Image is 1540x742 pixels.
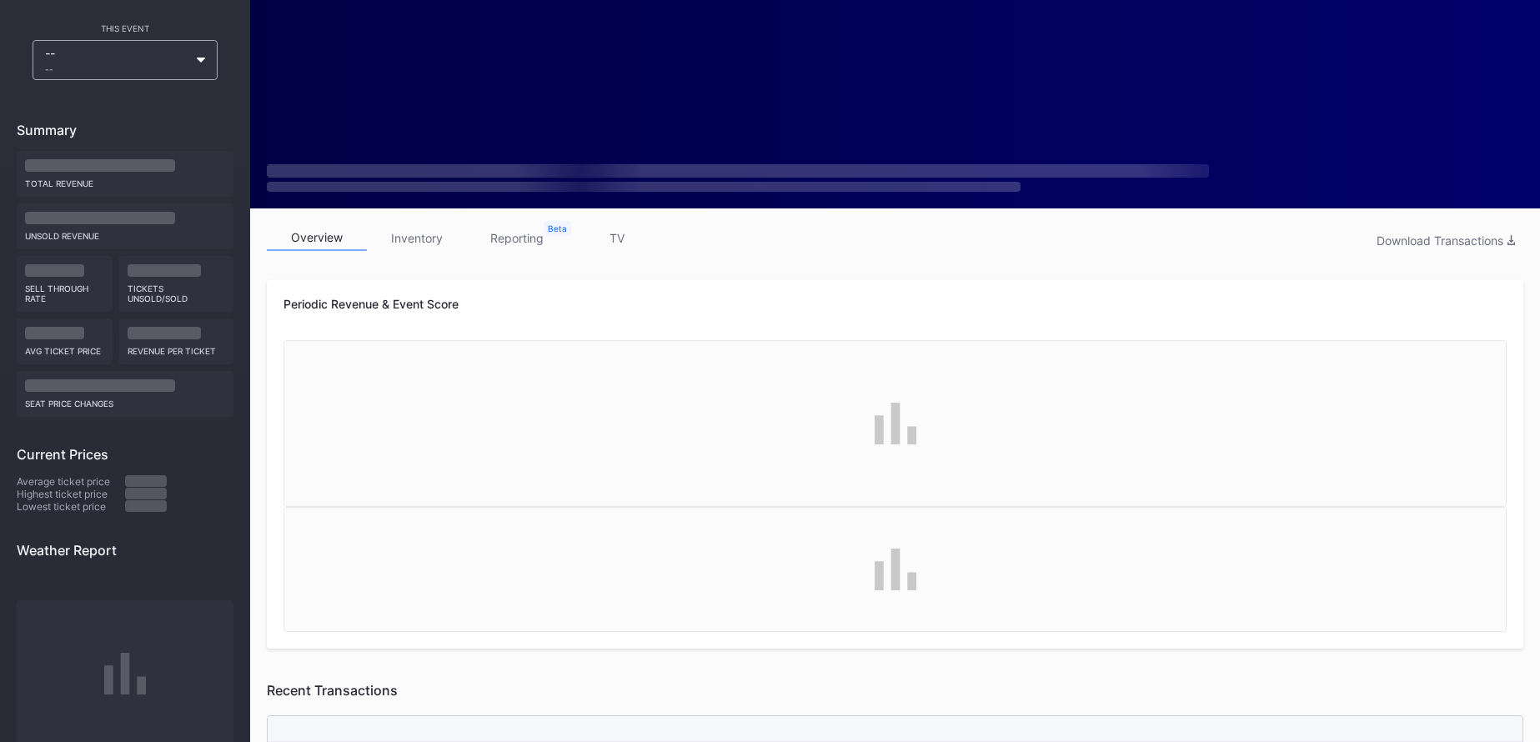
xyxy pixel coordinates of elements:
[283,297,1507,311] div: Periodic Revenue & Event Score
[25,277,104,303] div: Sell Through Rate
[25,172,225,188] div: Total Revenue
[128,277,226,303] div: Tickets Unsold/Sold
[17,488,125,500] div: Highest ticket price
[17,542,233,559] div: Weather Report
[17,475,125,488] div: Average ticket price
[45,64,188,74] div: --
[1368,229,1523,252] button: Download Transactions
[17,500,125,513] div: Lowest ticket price
[128,339,226,356] div: Revenue per ticket
[17,122,233,138] div: Summary
[17,23,233,33] div: This Event
[367,225,467,251] a: inventory
[267,225,367,251] a: overview
[45,46,188,74] div: --
[25,339,104,356] div: Avg ticket price
[1377,233,1515,248] div: Download Transactions
[17,446,233,463] div: Current Prices
[567,225,667,251] a: TV
[25,224,225,241] div: Unsold Revenue
[25,392,225,409] div: seat price changes
[267,682,1523,699] div: Recent Transactions
[467,225,567,251] a: reporting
